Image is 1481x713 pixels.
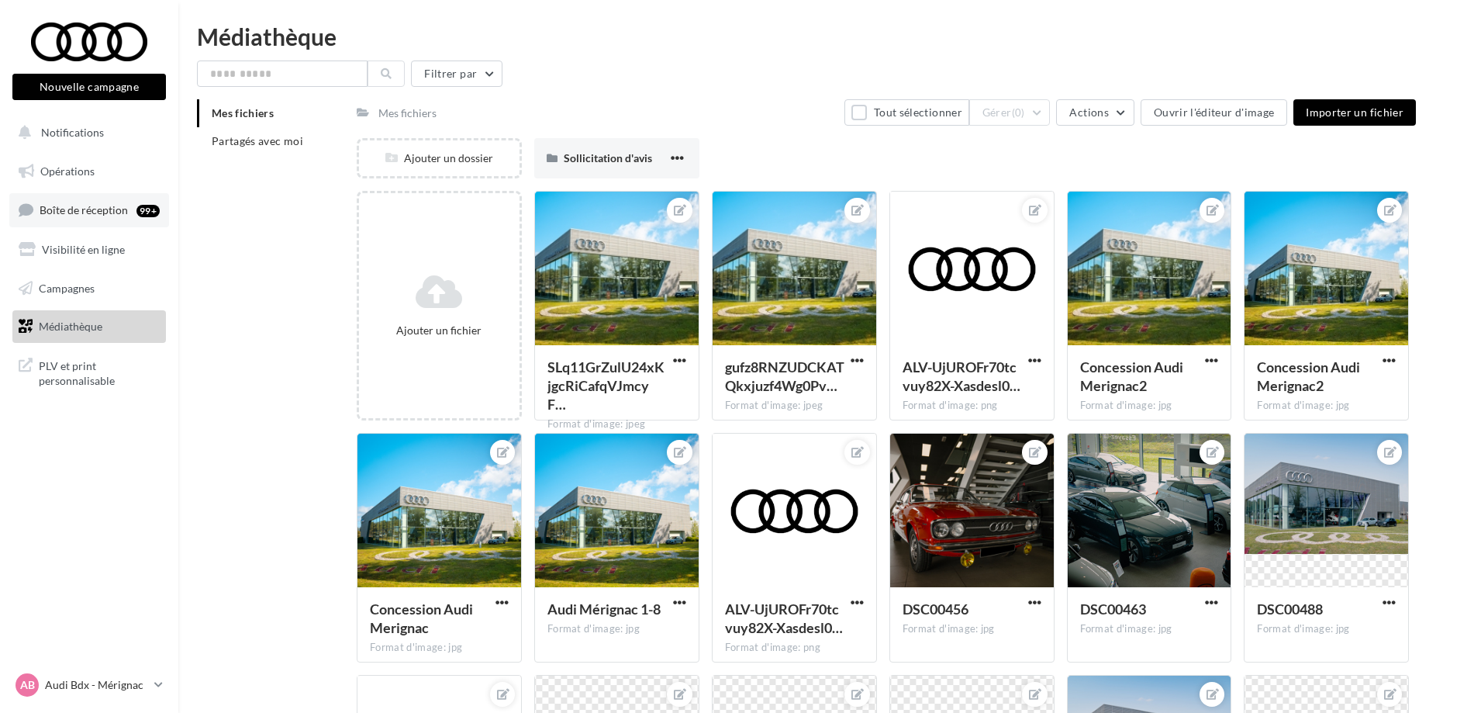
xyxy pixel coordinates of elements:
div: Ajouter un fichier [365,323,513,338]
span: Sollicitation d'avis [564,151,652,164]
button: Ouvrir l'éditeur d'image [1141,99,1287,126]
span: PLV et print personnalisable [39,355,160,389]
button: Nouvelle campagne [12,74,166,100]
span: SLq11GrZulU24xKjgcRiCafqVJmcyFi7qh4gU8q4dwra6o6bnmEp1aumtK0XI8zhraJihtArhxTY3hGIyw=s0 [547,358,665,413]
div: Format d'image: png [903,399,1041,413]
span: DSC00463 [1080,601,1146,618]
span: Importer un fichier [1306,106,1403,119]
span: Concession Audi Merignac2 [1257,358,1360,394]
div: Format d'image: jpg [370,641,509,655]
span: Visibilité en ligne [42,243,125,256]
div: 99+ [136,205,160,217]
a: Opérations [9,155,169,188]
span: DSC00456 [903,601,968,618]
div: Format d'image: jpg [1257,622,1396,636]
a: Campagnes [9,272,169,305]
a: PLV et print personnalisable [9,349,169,395]
button: Importer un fichier [1293,99,1416,126]
div: Format d'image: jpeg [547,417,686,431]
a: Boîte de réception99+ [9,193,169,227]
span: Médiathèque [39,320,102,333]
span: Concession Audi Merignac2 [1080,358,1183,394]
span: ALV-UjUROFr70tcvuy82X-Xasdesl0Fi9Kn0xNNQv9Xq9sRsQX93qcH6 [903,358,1020,394]
div: Ajouter un dossier [359,151,520,166]
div: Format d'image: jpg [1257,399,1396,413]
span: Campagnes [39,281,95,294]
span: Opérations [40,164,95,178]
div: Format d'image: jpg [903,622,1041,636]
div: Format d'image: png [725,641,864,655]
span: gufz8RNZUDCKATQkxjuzf4Wg0PvkIzU5tKC7znWai8Zr6Uz3fGjETA1P6kvTZIWqnuf6Nnp07b-aTbwyXw=s0 [725,358,844,394]
button: Tout sélectionner [844,99,968,126]
div: Format d'image: jpeg [725,399,864,413]
div: Format d'image: jpg [1080,622,1219,636]
button: Filtrer par [411,61,502,87]
a: Visibilité en ligne [9,234,169,266]
span: AB [20,677,35,693]
span: Mes fichiers [212,106,274,119]
span: Audi Mérignac 1-8 [547,601,661,618]
span: Actions [1069,106,1108,119]
div: Format d'image: jpg [547,622,686,636]
span: Concession Audi Merignac [370,601,473,636]
div: Mes fichiers [378,106,437,121]
p: Audi Bdx - Mérignac [45,677,148,693]
span: DSC00488 [1257,601,1323,618]
a: Médiathèque [9,310,169,343]
span: Boîte de réception [40,203,128,216]
span: ALV-UjUROFr70tcvuy82X-Xasdesl0Fi9Kn0xNNQv9Xq9sRsQX93qcH6 [725,601,843,636]
button: Notifications [9,116,163,149]
span: (0) [1012,106,1025,119]
span: Partagés avec moi [212,134,303,147]
span: Notifications [41,126,104,139]
button: Gérer(0) [969,99,1051,126]
button: Actions [1056,99,1134,126]
a: AB Audi Bdx - Mérignac [12,670,166,700]
div: Format d'image: jpg [1080,399,1219,413]
div: Médiathèque [197,25,1462,48]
